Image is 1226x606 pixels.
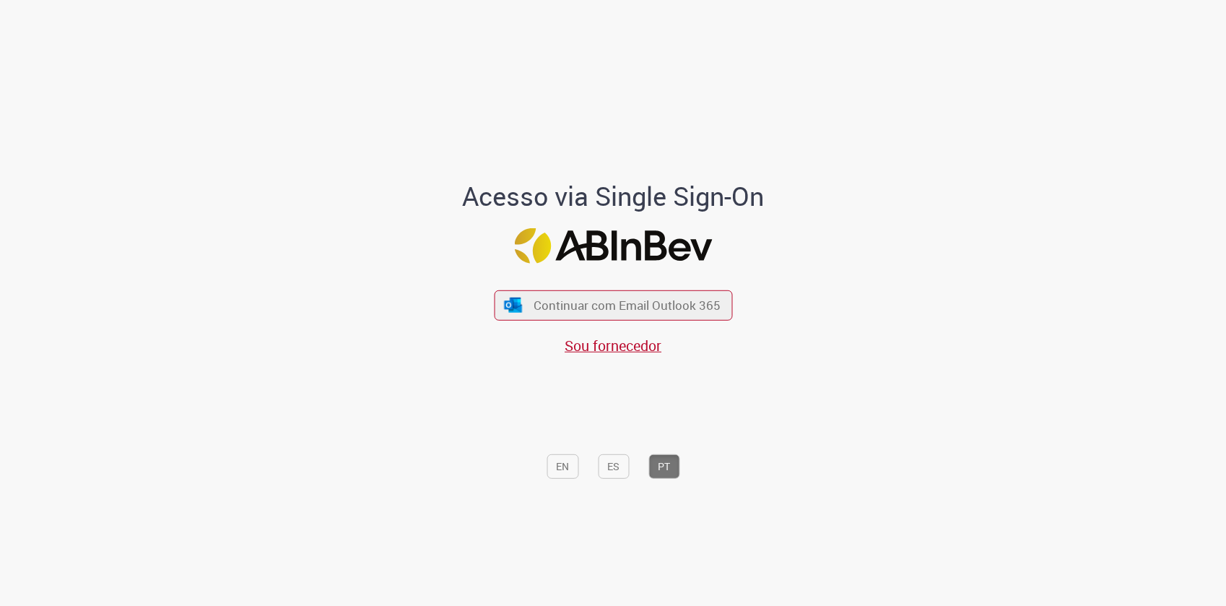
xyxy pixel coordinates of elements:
button: ES [598,454,629,479]
img: ícone Azure/Microsoft 360 [503,298,523,313]
button: PT [648,454,679,479]
a: Sou fornecedor [565,335,661,355]
button: ícone Azure/Microsoft 360 Continuar com Email Outlook 365 [494,290,732,320]
button: EN [547,454,578,479]
img: Logo ABInBev [514,228,712,263]
span: Continuar com Email Outlook 365 [534,297,721,313]
h1: Acesso via Single Sign-On [413,182,814,211]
